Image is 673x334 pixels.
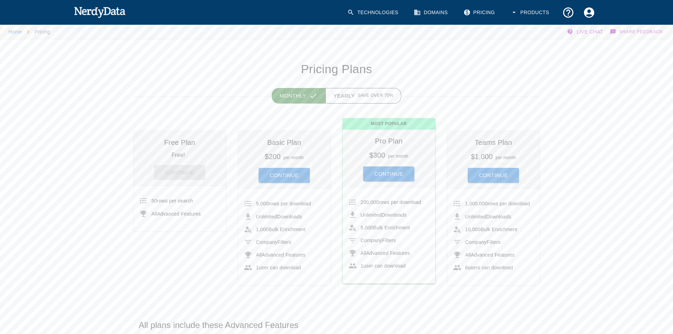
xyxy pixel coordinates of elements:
[256,214,302,219] span: Downloads
[465,239,487,245] span: Company
[361,238,396,243] span: Filters
[256,252,262,258] span: All
[152,198,157,204] span: 50
[453,137,534,148] h6: Teams Plan
[74,5,126,19] img: NerdyData.com
[256,252,306,258] span: Advanced Features
[361,225,410,230] span: Bulk Enrichment
[272,88,326,104] button: Monthly
[361,212,382,218] span: Unlimited
[259,168,310,183] button: Continue
[171,152,185,158] p: Free!
[465,201,530,206] span: rows per download
[361,199,421,205] span: rows per download
[465,227,518,232] span: Bulk Enrichment
[465,265,468,270] span: 6
[283,155,304,160] span: per month
[496,155,516,160] span: per month
[465,214,486,219] span: Unlimited
[152,198,193,204] span: rows per search
[265,153,281,160] h6: $200
[244,137,325,148] h6: Basic Plan
[358,92,393,99] span: Save over 70%
[638,284,665,311] iframe: Drift Widget Chat Controller
[363,166,415,181] button: Continue
[558,2,579,23] button: Support and Documentation
[361,225,373,230] span: 5,000
[361,199,379,205] span: 200,000
[152,211,157,217] span: All
[465,252,471,258] span: All
[343,2,404,23] a: Technologies
[361,263,406,269] span: user can download
[325,88,402,104] button: Yearly Save over 70%
[579,2,600,23] button: Account Settings
[465,265,513,270] span: users can download
[8,29,22,35] a: Home
[361,238,382,243] span: Company
[256,201,311,206] span: rows per download
[459,2,501,23] a: Pricing
[133,320,540,331] h3: All plans include these Advanced Features
[256,227,306,232] span: Bulk Enrichment
[256,265,259,270] span: 1
[256,227,269,232] span: 1,000
[256,201,269,206] span: 5,000
[256,214,277,219] span: Unlimited
[465,227,481,232] span: 10,000
[361,263,364,269] span: 1
[465,201,488,206] span: 1,000,000
[139,137,220,148] h6: Free Plan
[506,2,555,23] button: Products
[35,28,50,35] p: Pricing
[256,239,291,245] span: Filters
[409,2,453,23] a: Domains
[361,250,366,256] span: All
[361,212,407,218] span: Downloads
[256,265,301,270] span: user can download
[256,239,278,245] span: Company
[133,62,540,77] h1: Pricing Plans
[348,135,430,147] h6: Pro Plan
[361,250,410,256] span: Advanced Features
[565,25,606,39] button: Live Chat
[343,118,435,130] span: Most Popular
[471,153,493,160] h6: $1,000
[152,211,201,217] span: Advanced Features
[609,25,665,39] button: Share Feedback
[465,214,511,219] span: Downloads
[8,25,50,39] nav: breadcrumb
[388,154,408,159] span: per month
[465,252,515,258] span: Advanced Features
[468,168,519,183] button: Continue
[465,239,501,245] span: Filters
[369,151,385,159] h6: $300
